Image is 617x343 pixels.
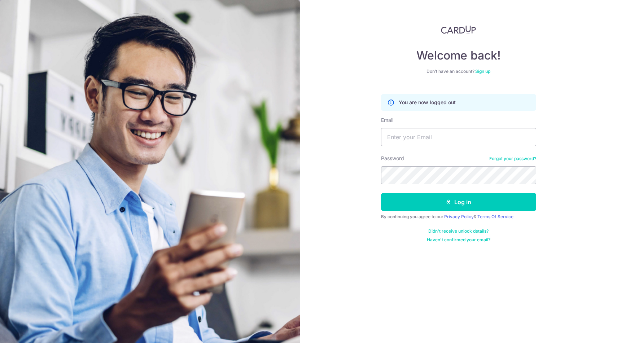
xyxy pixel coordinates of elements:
[441,25,476,34] img: CardUp Logo
[427,237,490,243] a: Haven't confirmed your email?
[381,155,404,162] label: Password
[428,228,489,234] a: Didn't receive unlock details?
[444,214,474,219] a: Privacy Policy
[475,69,490,74] a: Sign up
[381,214,536,220] div: By continuing you agree to our &
[381,48,536,63] h4: Welcome back!
[381,69,536,74] div: Don’t have an account?
[477,214,513,219] a: Terms Of Service
[489,156,536,162] a: Forgot your password?
[381,193,536,211] button: Log in
[399,99,456,106] p: You are now logged out
[381,116,393,124] label: Email
[381,128,536,146] input: Enter your Email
